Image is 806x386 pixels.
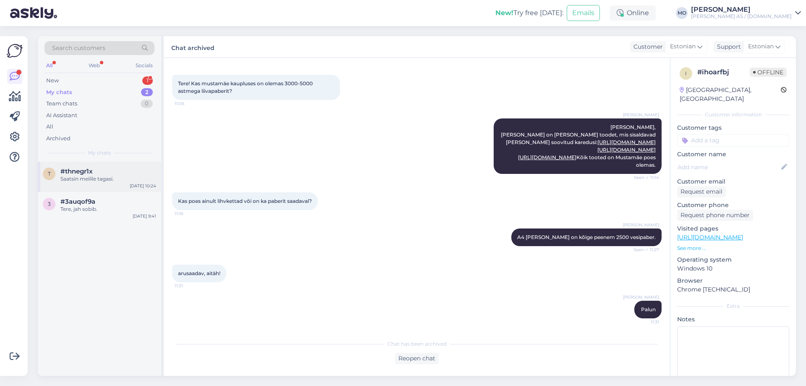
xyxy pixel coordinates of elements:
[610,5,656,21] div: Online
[130,183,156,189] div: [DATE] 10:24
[623,294,659,300] span: [PERSON_NAME]
[517,234,656,240] span: A4 [PERSON_NAME] on kõige peenem 2500 vesipaber.
[677,186,726,197] div: Request email
[46,88,72,97] div: My chats
[677,255,789,264] p: Operating system
[630,42,663,51] div: Customer
[46,123,53,131] div: All
[691,13,792,20] div: [PERSON_NAME] AS / [DOMAIN_NAME]
[48,201,51,207] span: 3
[677,111,789,118] div: Customer information
[691,6,792,13] div: [PERSON_NAME]
[175,283,206,289] span: 11:31
[714,42,741,51] div: Support
[518,154,576,160] a: [URL][DOMAIN_NAME]
[628,174,659,181] span: Seen ✓ 11:14
[628,319,659,325] span: 11:31
[677,123,789,132] p: Customer tags
[677,264,789,273] p: Windows 10
[676,7,688,19] div: MO
[60,175,156,183] div: Saatsin meilile tagasi.
[387,340,447,348] span: Chat has been archived
[677,177,789,186] p: Customer email
[750,68,787,77] span: Offline
[677,210,753,221] div: Request phone number
[597,139,656,145] a: [URL][DOMAIN_NAME]
[134,60,154,71] div: Socials
[567,5,600,21] button: Emails
[46,111,77,120] div: AI Assistant
[495,9,513,17] b: New!
[623,112,659,118] span: [PERSON_NAME]
[178,80,314,94] span: Tere! Kas mustamäe kaupluses on olemas 3000-5000 astmega liivapaberit?
[495,8,563,18] div: Try free [DATE]:
[623,222,659,228] span: [PERSON_NAME]
[87,60,102,71] div: Web
[46,134,71,143] div: Archived
[748,42,774,51] span: Estonian
[685,70,687,76] span: i
[628,247,659,253] span: Seen ✓ 11:27
[175,100,206,107] span: 11:06
[691,6,801,20] a: [PERSON_NAME][PERSON_NAME] AS / [DOMAIN_NAME]
[677,315,789,324] p: Notes
[678,163,780,172] input: Add name
[60,168,93,175] span: #thnegr1x
[88,149,111,157] span: My chats
[677,285,789,294] p: Chrome [TECHNICAL_ID]
[677,150,789,159] p: Customer name
[677,276,789,285] p: Browser
[178,198,312,204] span: Kas poes ainult lihvkettad või on ka paberit saadaval?
[178,270,220,276] span: arusaadav, aitäh!
[60,205,156,213] div: Tere, jah sobib.
[48,171,51,177] span: t
[44,60,54,71] div: All
[141,100,153,108] div: 0
[175,210,206,217] span: 11:18
[395,353,439,364] div: Reopen chat
[677,302,789,310] div: Extra
[133,213,156,219] div: [DATE] 9:41
[680,86,781,103] div: [GEOGRAPHIC_DATA], [GEOGRAPHIC_DATA]
[60,198,95,205] span: #3auqof9a
[142,76,153,85] div: 1
[641,306,656,312] span: Palun
[677,244,789,252] p: See more ...
[141,88,153,97] div: 2
[46,76,59,85] div: New
[677,134,789,147] input: Add a tag
[7,43,23,59] img: Askly Logo
[597,147,656,153] a: [URL][DOMAIN_NAME]
[677,234,743,241] a: [URL][DOMAIN_NAME]
[171,41,215,53] label: Chat archived
[697,67,750,77] div: # ihoarfbj
[670,42,696,51] span: Estonian
[677,224,789,233] p: Visited pages
[677,201,789,210] p: Customer phone
[52,44,105,53] span: Search customers
[46,100,77,108] div: Team chats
